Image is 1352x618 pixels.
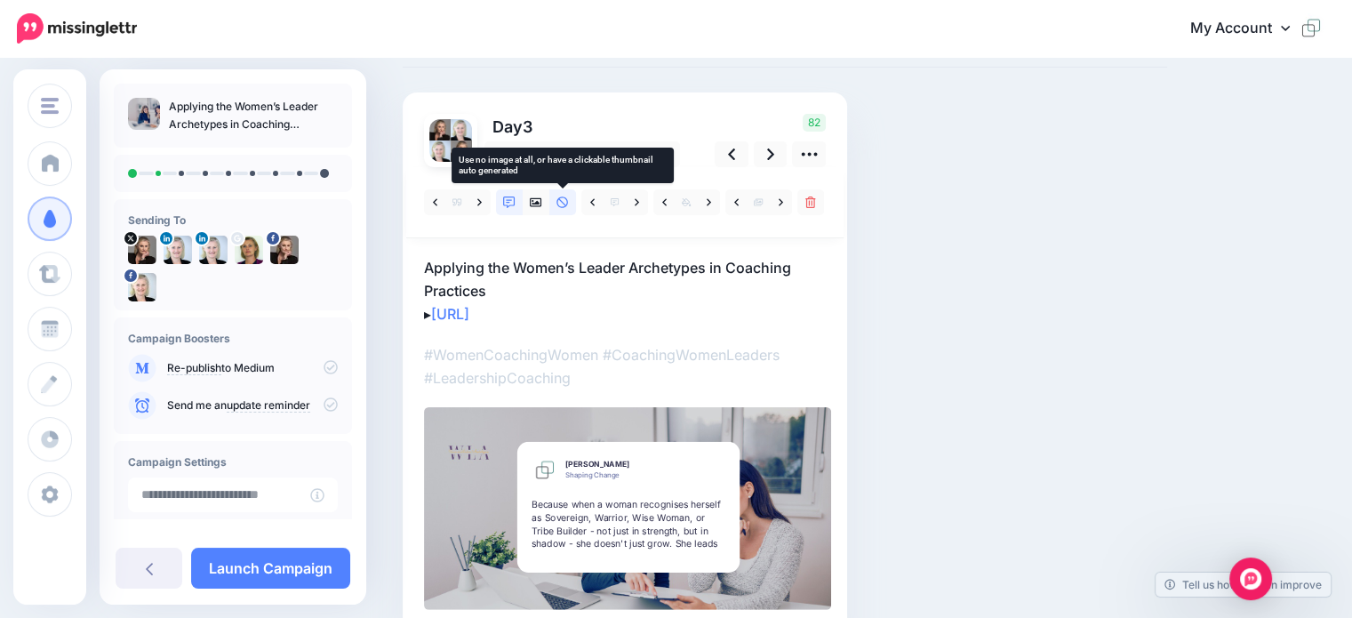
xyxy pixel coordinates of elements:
[424,343,826,389] p: #WomenCoachingWomen #CoachingWomenLeaders #LeadershipCoaching
[565,457,629,472] span: [PERSON_NAME]
[17,13,137,44] img: Missinglettr
[128,236,156,264] img: X6whf_Sg-72135.jpg
[1156,573,1331,597] a: Tell us how we can improve
[429,140,451,162] img: 1613537522408-72136.png
[199,236,228,264] img: 1613537522408-72136.png
[169,98,338,133] p: Applying the Women’s Leader Archetypes in Coaching Practices
[128,98,160,130] img: 6865e0a02712fccf07f13370a8c5c1cd_thumb.jpg
[424,256,826,325] p: Applying the Women’s Leader Archetypes in Coaching Practices ▸
[484,141,680,167] a: All Profiles
[451,140,472,162] img: 292312747_168954832365514_641176905015721378_n-bsa126224.jpg
[532,498,724,550] div: Because when a woman recognises herself as Sovereign, Warrior, Wise Woman, or Tribe Builder - not...
[429,119,451,140] img: X6whf_Sg-72135.jpg
[451,119,472,140] img: 1613537522408-72136.png
[164,236,192,264] img: 1613537522408-72136.png
[167,361,221,375] a: Re-publish
[128,273,156,301] img: 305475386_964416697833299_5218956657729974802_n-bsa126383.jpg
[235,236,263,264] img: AEdFTp4VN4Tx-fPZrlvZj-0QQNewSUG-gHbxQz7wyh5qEAs96-c-72138.png
[803,114,826,132] span: 82
[1172,7,1325,51] a: My Account
[41,98,59,114] img: menu.png
[227,398,310,413] a: update reminder
[1229,558,1272,600] div: Open Intercom Messenger
[565,468,620,483] span: Shaping Change
[493,145,659,164] span: All Profiles
[128,332,338,345] h4: Campaign Boosters
[128,213,338,227] h4: Sending To
[484,114,683,140] p: Day
[167,397,338,413] p: Send me an
[523,117,532,136] span: 3
[270,236,299,264] img: 292312747_168954832365514_641176905015721378_n-bsa126224.jpg
[128,455,338,469] h4: Campaign Settings
[431,305,469,323] a: [URL]
[167,360,338,376] p: to Medium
